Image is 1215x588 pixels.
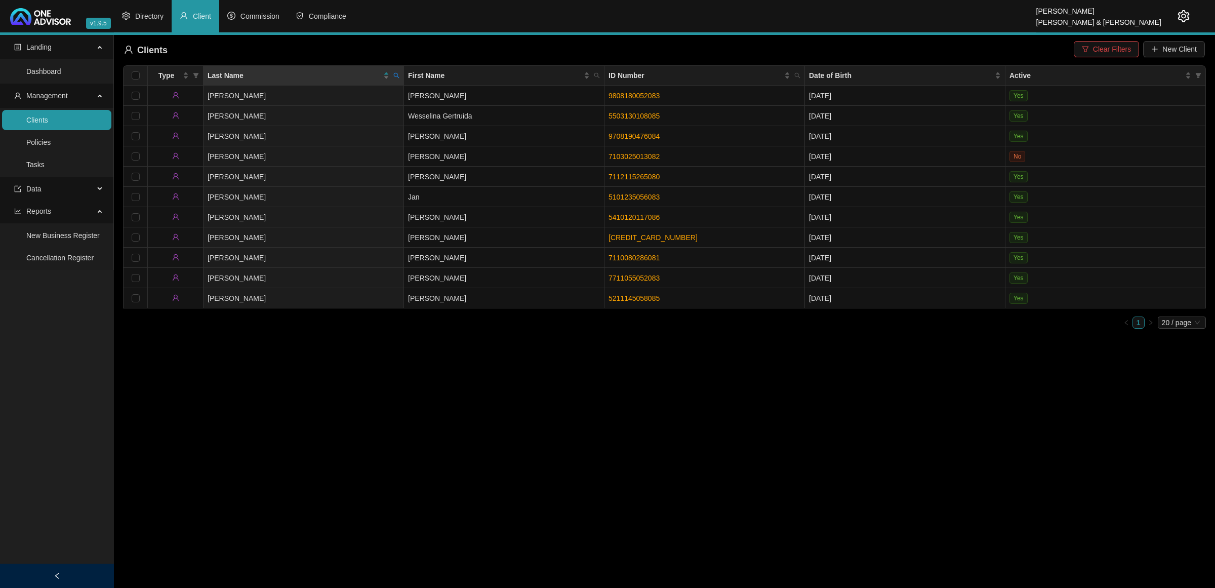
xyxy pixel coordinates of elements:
td: [PERSON_NAME] [204,106,404,126]
a: Cancellation Register [26,254,94,262]
li: Previous Page [1120,317,1132,329]
span: user [180,12,188,20]
a: Policies [26,138,51,146]
a: 5101235056083 [609,193,660,201]
td: [PERSON_NAME] [204,187,404,207]
span: search [794,72,800,79]
a: 5410120117086 [609,213,660,221]
td: [DATE] [805,167,1005,187]
span: Yes [1009,212,1028,223]
span: Client [193,12,211,20]
span: user [172,233,179,241]
span: user [172,152,179,160]
td: [DATE] [805,248,1005,268]
td: [DATE] [805,268,1005,288]
td: [PERSON_NAME] [404,288,604,308]
td: [DATE] [805,227,1005,248]
td: [PERSON_NAME] [204,126,404,146]
li: 1 [1132,317,1145,329]
a: 5503130108085 [609,112,660,120]
span: Clear Filters [1093,44,1131,55]
span: user [172,193,179,200]
td: [PERSON_NAME] [204,207,404,227]
td: [PERSON_NAME] [404,268,604,288]
td: [PERSON_NAME] [404,227,604,248]
span: v1.9.5 [86,18,111,29]
span: setting [122,12,130,20]
td: [PERSON_NAME] [404,86,604,106]
td: [PERSON_NAME] [404,167,604,187]
span: user [172,213,179,220]
span: First Name [408,70,582,81]
a: 7103025013082 [609,152,660,161]
span: ID Number [609,70,782,81]
a: 7112115265080 [609,173,660,181]
span: left [54,572,61,579]
span: plus [1151,46,1158,53]
span: user [172,92,179,99]
button: New Client [1143,41,1205,57]
td: [PERSON_NAME] [204,146,404,167]
span: setting [1178,10,1190,22]
span: 20 / page [1162,317,1202,328]
td: Jan [404,187,604,207]
td: [DATE] [805,207,1005,227]
span: Active [1009,70,1183,81]
span: profile [14,44,21,51]
td: [DATE] [805,106,1005,126]
span: New Client [1162,44,1197,55]
span: Data [26,185,42,193]
span: Yes [1009,232,1028,243]
td: Wesselina Gertruida [404,106,604,126]
td: [PERSON_NAME] [404,248,604,268]
span: right [1148,320,1154,326]
a: 1 [1133,317,1144,328]
span: Commission [240,12,279,20]
span: Compliance [309,12,346,20]
span: search [393,72,399,79]
td: [DATE] [805,288,1005,308]
span: import [14,185,21,192]
span: user [172,254,179,261]
span: filter [193,72,199,79]
a: Dashboard [26,67,61,75]
span: Yes [1009,171,1028,182]
span: user [124,45,133,54]
span: Reports [26,207,51,215]
span: user [172,112,179,119]
button: left [1120,317,1132,329]
td: [DATE] [805,126,1005,146]
th: Date of Birth [805,66,1005,86]
span: Yes [1009,131,1028,142]
td: [PERSON_NAME] [204,86,404,106]
td: [PERSON_NAME] [404,146,604,167]
div: [PERSON_NAME] [1036,3,1161,14]
span: search [592,68,602,83]
span: user [172,294,179,301]
button: Clear Filters [1074,41,1139,57]
span: safety [296,12,304,20]
td: [DATE] [805,187,1005,207]
span: dollar [227,12,235,20]
span: user [172,132,179,139]
span: user [172,274,179,281]
span: search [792,68,802,83]
a: Clients [26,116,48,124]
td: [PERSON_NAME] [204,288,404,308]
span: Last Name [208,70,381,81]
span: Yes [1009,110,1028,122]
a: 7110080286081 [609,254,660,262]
a: 5211145058085 [609,294,660,302]
span: user [14,92,21,99]
a: 9808180052083 [609,92,660,100]
a: 9708190476084 [609,132,660,140]
span: Management [26,92,68,100]
span: Yes [1009,252,1028,263]
span: user [172,173,179,180]
td: [PERSON_NAME] [404,126,604,146]
a: Tasks [26,161,45,169]
button: right [1145,317,1157,329]
td: [PERSON_NAME] [404,207,604,227]
div: Page Size [1158,317,1206,329]
img: 2df55531c6924b55f21c4cf5d4484680-logo-light.svg [10,8,71,25]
